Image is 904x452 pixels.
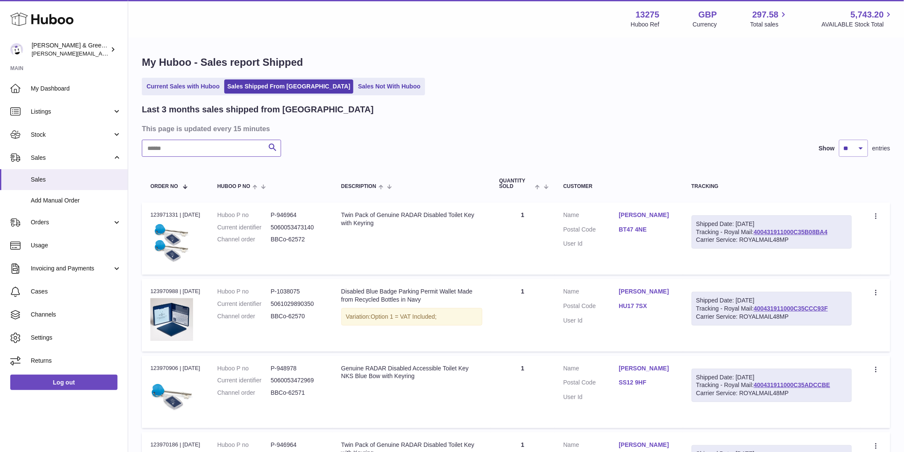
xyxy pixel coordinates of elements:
[341,288,482,304] div: Disabled Blue Badge Parking Permit Wallet Made from Recycled Bottles in Navy
[150,364,200,372] div: 123970906 | [DATE]
[217,288,271,296] dt: Huboo P no
[271,312,324,320] dd: BBCo-62570
[150,441,200,449] div: 123970186 | [DATE]
[32,50,171,57] span: [PERSON_NAME][EMAIL_ADDRESS][DOMAIN_NAME]
[750,21,788,29] span: Total sales
[31,218,112,226] span: Orders
[564,364,619,375] dt: Name
[150,184,178,189] span: Order No
[696,389,847,397] div: Carrier Service: ROYALMAIL48MP
[217,364,271,373] dt: Huboo P no
[631,21,660,29] div: Huboo Ref
[271,300,324,308] dd: 5061029890350
[696,296,847,305] div: Shipped Date: [DATE]
[271,389,324,397] dd: BBCo-62571
[341,211,482,227] div: Twin Pack of Genuine RADAR Disabled Toilet Key with Keyring
[754,305,828,312] a: 400431911000C35CCC93F
[491,279,555,351] td: 1
[150,375,193,417] img: $_57.JPG
[31,241,121,249] span: Usage
[564,379,619,389] dt: Postal Code
[822,21,894,29] span: AVAILABLE Stock Total
[217,211,271,219] dt: Huboo P no
[31,288,121,296] span: Cases
[31,176,121,184] span: Sales
[564,226,619,236] dt: Postal Code
[31,334,121,342] span: Settings
[224,79,353,94] a: Sales Shipped From [GEOGRAPHIC_DATA]
[619,288,675,296] a: [PERSON_NAME]
[31,154,112,162] span: Sales
[150,221,193,264] img: $_57.JPG
[217,223,271,232] dt: Current identifier
[696,313,847,321] div: Carrier Service: ROYALMAIL48MP
[564,441,619,451] dt: Name
[31,85,121,93] span: My Dashboard
[142,56,890,69] h1: My Huboo - Sales report Shipped
[271,441,324,449] dd: P-946964
[619,226,675,234] a: BT47 4NE
[31,108,112,116] span: Listings
[31,197,121,205] span: Add Manual Order
[750,9,788,29] a: 297.58 Total sales
[144,79,223,94] a: Current Sales with Huboo
[31,264,112,273] span: Invoicing and Payments
[619,364,675,373] a: [PERSON_NAME]
[271,223,324,232] dd: 5060053473140
[872,144,890,153] span: entries
[142,104,374,115] h2: Last 3 months sales shipped from [GEOGRAPHIC_DATA]
[341,364,482,381] div: Genuine RADAR Disabled Accessible Toilet Key NKS Blue Bow with Keyring
[692,184,852,189] div: Tracking
[692,292,852,326] div: Tracking - Royal Mail:
[564,302,619,312] dt: Postal Code
[371,313,437,320] span: Option 1 = VAT Included;
[217,389,271,397] dt: Channel order
[692,369,852,402] div: Tracking - Royal Mail:
[754,229,828,235] a: 400431911000C35B08BA4
[693,21,717,29] div: Currency
[564,184,675,189] div: Customer
[696,373,847,382] div: Shipped Date: [DATE]
[217,235,271,244] dt: Channel order
[150,298,193,341] img: BlueBadgeCoFeb25-042.jpg
[696,236,847,244] div: Carrier Service: ROYALMAIL48MP
[217,312,271,320] dt: Channel order
[150,211,200,219] div: 123971331 | [DATE]
[10,43,23,56] img: ellen@bluebadgecompany.co.uk
[271,364,324,373] dd: P-948978
[619,379,675,387] a: SS12 9HF
[217,184,250,189] span: Huboo P no
[851,9,884,21] span: 5,743.20
[491,356,555,428] td: 1
[31,357,121,365] span: Returns
[341,184,376,189] span: Description
[217,300,271,308] dt: Current identifier
[619,302,675,310] a: HU17 7SX
[752,9,778,21] span: 297.58
[217,376,271,384] dt: Current identifier
[619,211,675,219] a: [PERSON_NAME]
[32,41,109,58] div: [PERSON_NAME] & Green Ltd
[564,240,619,248] dt: User Id
[619,441,675,449] a: [PERSON_NAME]
[271,211,324,219] dd: P-946964
[150,288,200,295] div: 123970988 | [DATE]
[217,441,271,449] dt: Huboo P no
[10,375,117,390] a: Log out
[355,79,423,94] a: Sales Not With Huboo
[564,211,619,221] dt: Name
[564,393,619,401] dt: User Id
[754,382,830,388] a: 400431911000C35ADCCBE
[499,178,533,189] span: Quantity Sold
[819,144,835,153] label: Show
[491,203,555,275] td: 1
[699,9,717,21] strong: GBP
[31,131,112,139] span: Stock
[564,317,619,325] dt: User Id
[271,235,324,244] dd: BBCo-62572
[341,308,482,326] div: Variation:
[271,288,324,296] dd: P-1038075
[31,311,121,319] span: Channels
[142,124,888,133] h3: This page is updated every 15 minutes
[636,9,660,21] strong: 13275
